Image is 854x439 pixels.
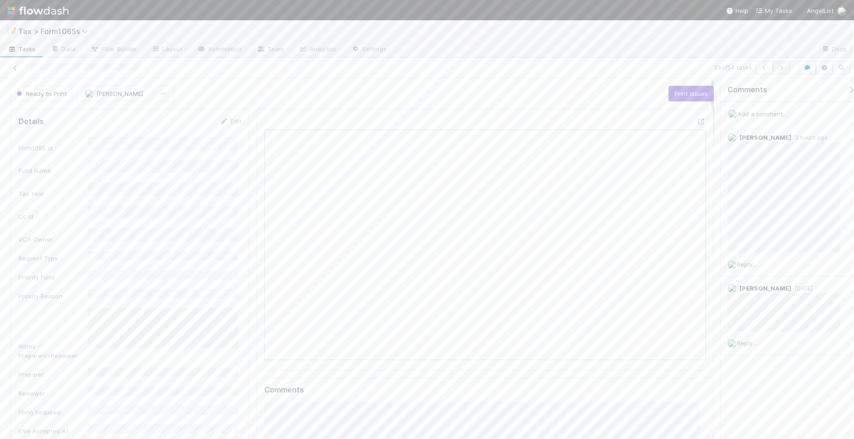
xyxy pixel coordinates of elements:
[344,42,394,57] a: Settings
[807,7,834,14] span: AngelList
[264,130,706,360] iframe: To enrich screen reader interactions, please activate Accessibility in Grammarly extension settings
[756,6,792,15] a: My Tasks
[728,260,737,269] img: avatar_45ea4894-10ca-450f-982d-dabe3bd75b0b.png
[7,44,36,53] span: Tasks
[144,42,190,57] a: Layout
[264,386,706,395] h5: Comments
[249,42,291,57] a: Team
[18,291,88,301] div: Priority Reason
[18,370,88,379] div: Preparer
[18,273,88,282] div: Priority Fund
[18,389,88,398] div: Reviewer
[728,85,767,95] span: Comments
[728,133,737,142] img: avatar_d45d11ee-0024-4901-936f-9df0a9cc3b4e.png
[814,42,854,57] a: Docs
[791,134,828,141] span: 3 hours ago
[84,89,94,98] img: avatar_e41e7ae5-e7d9-4d8d-9f56-31b0d7a2f4fd.png
[728,284,737,293] img: avatar_66854b90-094e-431f-b713-6ac88429a2b8.png
[728,339,737,348] img: avatar_45ea4894-10ca-450f-982d-dabe3bd75b0b.png
[756,7,792,14] span: My Tasks
[740,134,791,141] span: [PERSON_NAME]
[669,86,714,101] button: Print Issues
[18,212,88,221] div: Llc Id
[18,117,44,126] h5: Details
[190,42,249,57] a: Automation
[18,254,88,263] div: Request Type
[11,86,73,101] button: Ready to Print
[18,166,88,175] div: Fund Name
[220,118,241,125] a: Edit
[7,3,69,18] img: logo-inverted-e16ddd16eac7371096b0.svg
[18,408,88,417] div: Filing Required
[791,285,812,292] span: [DATE]
[18,27,93,36] span: Tax > Form1065s
[737,339,757,347] span: Reply...
[737,261,757,268] span: Reply...
[18,143,88,153] div: Form1065 Id
[740,285,791,292] span: [PERSON_NAME]
[18,235,88,244] div: VCA Owner
[714,63,752,72] span: 33 of 54 tasks
[7,27,17,35] span: 📝
[291,42,344,57] a: Analytics
[18,189,88,198] div: Tax Year
[77,86,149,101] button: [PERSON_NAME]
[728,109,737,119] img: avatar_45ea4894-10ca-450f-982d-dabe3bd75b0b.png
[737,110,787,118] span: Add a comment...
[43,42,83,57] a: Data
[18,427,88,436] div: Efile Accepted At
[15,90,67,97] span: Ready to Print
[18,342,88,360] div: Notes - Preparer<>Reviewer
[837,6,847,16] img: avatar_45ea4894-10ca-450f-982d-dabe3bd75b0b.png
[726,6,748,15] div: Help
[90,44,137,53] span: Flow Builder
[96,90,143,97] span: [PERSON_NAME]
[83,42,144,57] a: Flow Builder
